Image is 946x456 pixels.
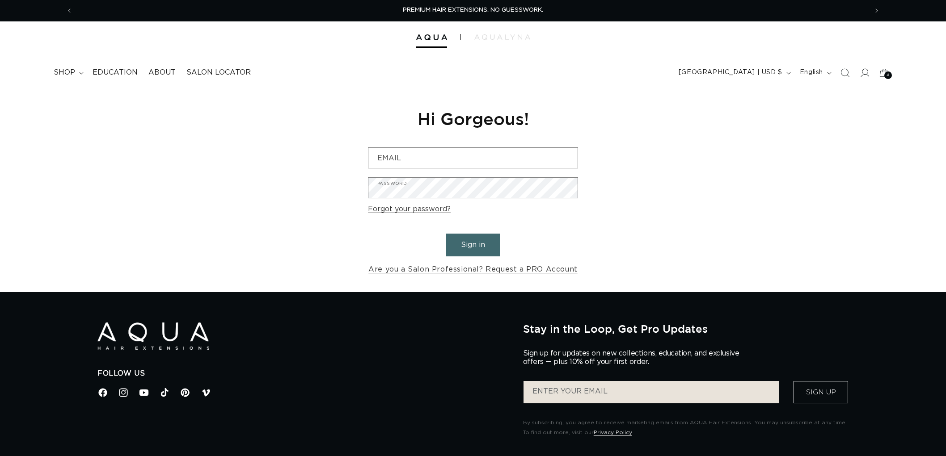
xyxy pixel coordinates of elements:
[54,68,75,77] span: shop
[416,34,447,41] img: Aqua Hair Extensions
[368,108,578,130] h1: Hi Gorgeous!
[143,63,181,83] a: About
[474,34,530,40] img: aqualyna.com
[523,349,747,366] p: Sign up for updates on new collections, education, and exclusive offers — plus 10% off your first...
[186,68,251,77] span: Salon Locator
[403,7,543,13] span: PREMIUM HAIR EXTENSIONS. NO GUESSWORK.
[93,68,138,77] span: Education
[59,2,79,19] button: Previous announcement
[794,64,835,81] button: English
[148,68,176,77] span: About
[368,263,578,276] a: Are you a Salon Professional? Request a PRO Account
[48,63,87,83] summary: shop
[673,64,794,81] button: [GEOGRAPHIC_DATA] | USD $
[887,71,890,79] span: 3
[679,68,782,77] span: [GEOGRAPHIC_DATA] | USD $
[181,63,256,83] a: Salon Locator
[446,234,500,256] button: Sign in
[87,63,143,83] a: Education
[368,148,578,168] input: Email
[524,381,779,403] input: ENTER YOUR EMAIL
[97,369,510,378] h2: Follow Us
[794,381,848,403] button: Sign Up
[867,2,887,19] button: Next announcement
[835,63,855,83] summary: Search
[368,203,451,216] a: Forgot your password?
[97,322,209,350] img: Aqua Hair Extensions
[523,322,849,335] h2: Stay in the Loop, Get Pro Updates
[594,430,632,435] a: Privacy Policy
[800,68,823,77] span: English
[523,418,849,437] p: By subscribing, you agree to receive marketing emails from AQUA Hair Extensions. You may unsubscr...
